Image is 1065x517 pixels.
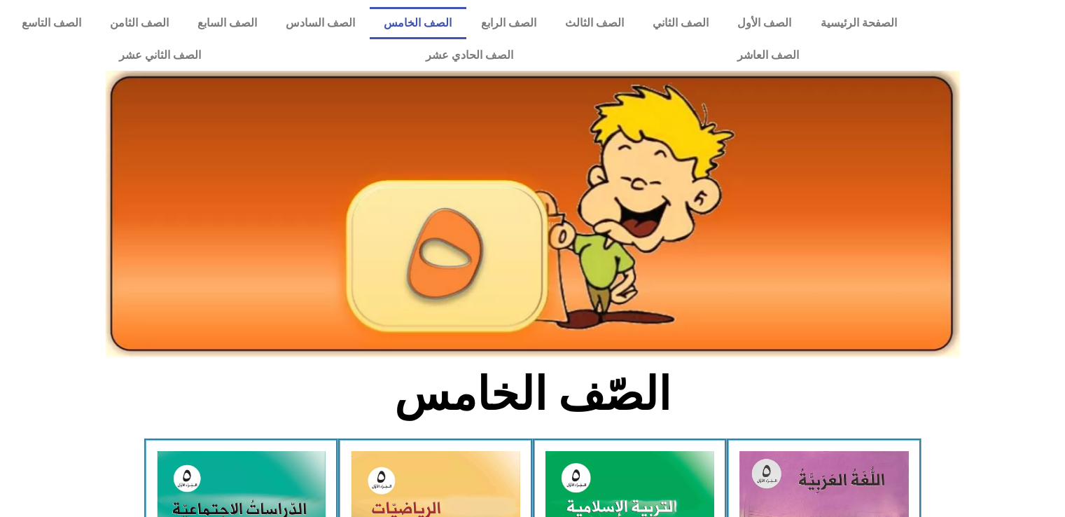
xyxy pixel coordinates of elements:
[301,367,764,422] h2: الصّف الخامس
[183,7,271,39] a: الصف السابع
[466,7,550,39] a: الصف الرابع
[638,7,723,39] a: الصف الثاني
[95,7,183,39] a: الصف الثامن
[370,7,466,39] a: الصف الخامس
[625,39,911,71] a: الصف العاشر
[7,39,313,71] a: الصف الثاني عشر
[806,7,911,39] a: الصفحة الرئيسية
[723,7,806,39] a: الصف الأول
[7,7,95,39] a: الصف التاسع
[550,7,638,39] a: الصف الثالث
[272,7,370,39] a: الصف السادس
[313,39,625,71] a: الصف الحادي عشر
